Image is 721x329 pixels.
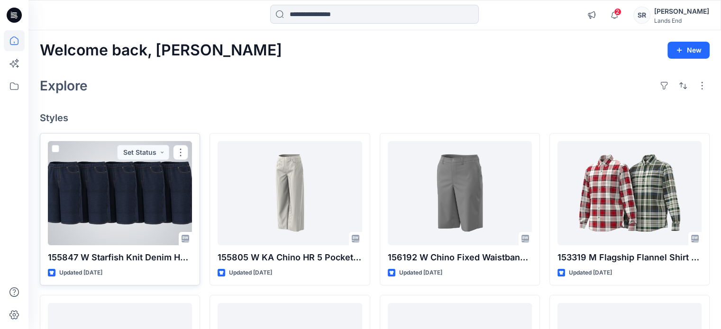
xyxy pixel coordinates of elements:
[614,8,621,16] span: 2
[48,251,192,264] p: 155847 W Starfish Knit Denim HR 12 Bermuda Short
[569,268,612,278] p: Updated [DATE]
[388,251,532,264] p: 156192 W Chino Fixed Waistband 12 Short
[48,141,192,245] a: 155847 W Starfish Knit Denim HR 12 Bermuda Short
[557,251,702,264] p: 153319 M Flagship Flannel Shirt - New Fit
[654,6,709,17] div: [PERSON_NAME]
[399,268,442,278] p: Updated [DATE]
[633,7,650,24] div: SR
[40,42,282,59] h2: Welcome back, [PERSON_NAME]
[654,17,709,24] div: Lands End
[667,42,710,59] button: New
[59,268,102,278] p: Updated [DATE]
[218,141,362,245] a: 155805 W KA Chino HR 5 Pocket Wide Leg Crop Pants
[40,78,88,93] h2: Explore
[229,268,272,278] p: Updated [DATE]
[388,141,532,245] a: 156192 W Chino Fixed Waistband 12 Short
[40,112,710,124] h4: Styles
[218,251,362,264] p: 155805 W KA Chino HR 5 Pocket Wide Leg Crop Pants
[557,141,702,245] a: 153319 M Flagship Flannel Shirt - New Fit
